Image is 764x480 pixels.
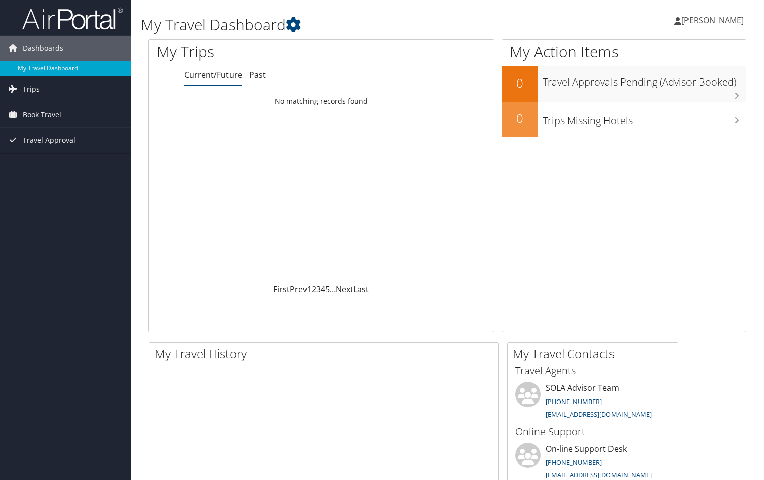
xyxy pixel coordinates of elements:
a: 3 [316,284,321,295]
img: airportal-logo.png [22,7,123,30]
span: Travel Approval [23,128,75,153]
h3: Travel Agents [515,364,670,378]
h2: My Travel History [155,345,498,362]
a: 0Travel Approvals Pending (Advisor Booked) [502,66,746,102]
a: Current/Future [184,69,242,81]
a: 5 [325,284,330,295]
span: Dashboards [23,36,63,61]
a: Past [249,69,266,81]
h2: My Travel Contacts [513,345,678,362]
a: 0Trips Missing Hotels [502,102,746,137]
span: … [330,284,336,295]
h1: My Travel Dashboard [141,14,550,35]
a: Prev [290,284,307,295]
a: [EMAIL_ADDRESS][DOMAIN_NAME] [546,410,652,419]
a: [EMAIL_ADDRESS][DOMAIN_NAME] [546,470,652,479]
span: Trips [23,76,40,102]
span: [PERSON_NAME] [681,15,744,26]
a: 2 [312,284,316,295]
a: Last [353,284,369,295]
a: [PERSON_NAME] [674,5,754,35]
h3: Online Support [515,425,670,439]
a: Next [336,284,353,295]
li: SOLA Advisor Team [510,382,675,423]
a: 1 [307,284,312,295]
td: No matching records found [149,92,494,110]
h2: 0 [502,110,538,127]
h1: My Trips [157,41,342,62]
h1: My Action Items [502,41,746,62]
h2: 0 [502,74,538,92]
h3: Trips Missing Hotels [543,109,746,128]
span: Book Travel [23,102,61,127]
a: [PHONE_NUMBER] [546,397,602,406]
a: First [273,284,290,295]
h3: Travel Approvals Pending (Advisor Booked) [543,70,746,89]
a: 4 [321,284,325,295]
a: [PHONE_NUMBER] [546,458,602,467]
